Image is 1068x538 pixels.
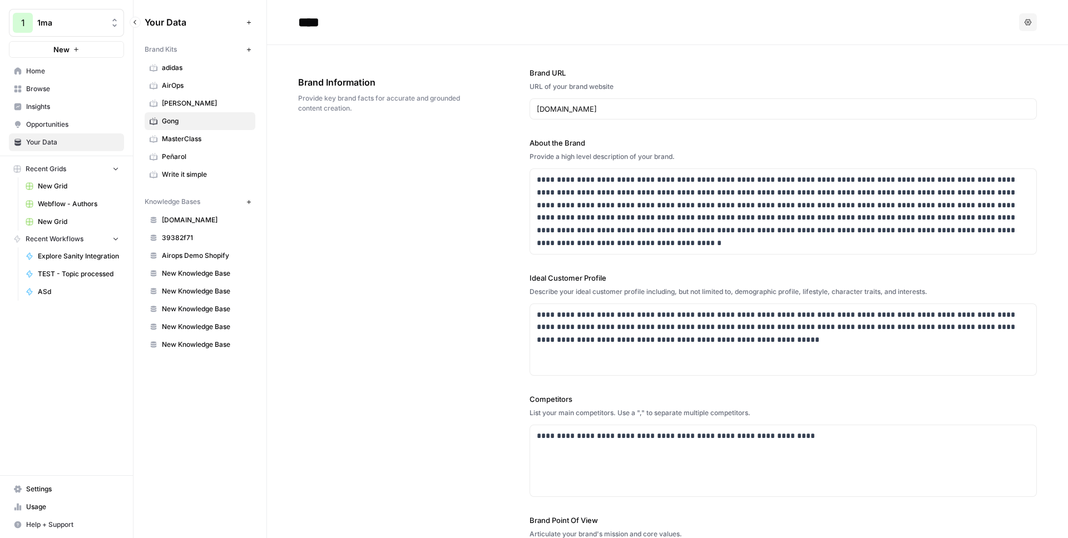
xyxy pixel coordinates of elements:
a: Airops Demo Shopify [145,247,255,265]
span: Provide key brand facts for accurate and grounded content creation. [298,93,467,113]
span: Explore Sanity Integration [38,251,119,261]
span: Opportunities [26,119,119,129]
a: Opportunities [9,116,124,133]
a: AirOps [145,77,255,94]
div: List your main competitors. Use a "," to separate multiple competitors. [530,408,1037,418]
div: Provide a high level description of your brand. [530,152,1037,162]
span: Your Data [145,16,242,29]
span: Write it simple [162,170,250,180]
a: Usage [9,498,124,516]
a: New Grid [21,177,124,195]
a: Home [9,62,124,80]
a: Peñarol [145,148,255,166]
label: Brand URL [530,67,1037,78]
button: Recent Grids [9,161,124,177]
div: URL of your brand website [530,82,1037,92]
span: Recent Workflows [26,234,83,244]
span: Home [26,66,119,76]
span: TEST - Topic processed [38,269,119,279]
span: New Knowledge Base [162,304,250,314]
a: Your Data [9,133,124,151]
label: Ideal Customer Profile [530,272,1037,283]
span: adidas [162,63,250,73]
span: Brand Kits [145,44,177,54]
span: New Knowledge Base [162,340,250,350]
a: New Grid [21,213,124,231]
span: New Knowledge Base [162,286,250,296]
span: 39382f71 [162,233,250,243]
a: ASd [21,283,124,301]
button: Workspace: 1ma [9,9,124,37]
span: Webflow - Authors [38,199,119,209]
button: Recent Workflows [9,231,124,247]
span: MasterClass [162,134,250,144]
label: Competitors [530,393,1037,405]
span: New [53,44,70,55]
a: Insights [9,98,124,116]
span: [PERSON_NAME] [162,98,250,108]
a: 39382f71 [145,229,255,247]
a: Settings [9,480,124,498]
a: New Knowledge Base [145,318,255,336]
a: Write it simple [145,166,255,183]
a: Gong [145,112,255,130]
span: Gong [162,116,250,126]
span: Your Data [26,137,119,147]
label: About the Brand [530,137,1037,148]
a: [DOMAIN_NAME] [145,211,255,229]
a: Webflow - Authors [21,195,124,213]
button: Help + Support [9,516,124,534]
a: [PERSON_NAME] [145,94,255,112]
span: AirOps [162,81,250,91]
span: Usage [26,502,119,512]
span: ASd [38,287,119,297]
input: www.sundaysoccer.com [537,103,1030,114]
span: Recent Grids [26,164,66,174]
a: Browse [9,80,124,98]
span: New Grid [38,181,119,191]
a: MasterClass [145,130,255,148]
span: [DOMAIN_NAME] [162,215,250,225]
div: Describe your ideal customer profile including, but not limited to, demographic profile, lifestyl... [530,287,1037,297]
span: Peñarol [162,152,250,162]
a: New Knowledge Base [145,300,255,318]
span: Knowledge Bases [145,197,200,207]
a: Explore Sanity Integration [21,247,124,265]
span: Settings [26,484,119,494]
span: 1ma [37,17,105,28]
span: Help + Support [26,520,119,530]
span: 1 [21,16,25,29]
button: New [9,41,124,58]
a: New Knowledge Base [145,282,255,300]
label: Brand Point Of View [530,515,1037,526]
span: New Grid [38,217,119,227]
span: Browse [26,84,119,94]
a: New Knowledge Base [145,336,255,353]
a: TEST - Topic processed [21,265,124,283]
a: New Knowledge Base [145,265,255,282]
span: Brand Information [298,76,467,89]
a: adidas [145,59,255,77]
span: New Knowledge Base [162,268,250,278]
span: Insights [26,102,119,112]
span: New Knowledge Base [162,322,250,332]
span: Airops Demo Shopify [162,251,250,261]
